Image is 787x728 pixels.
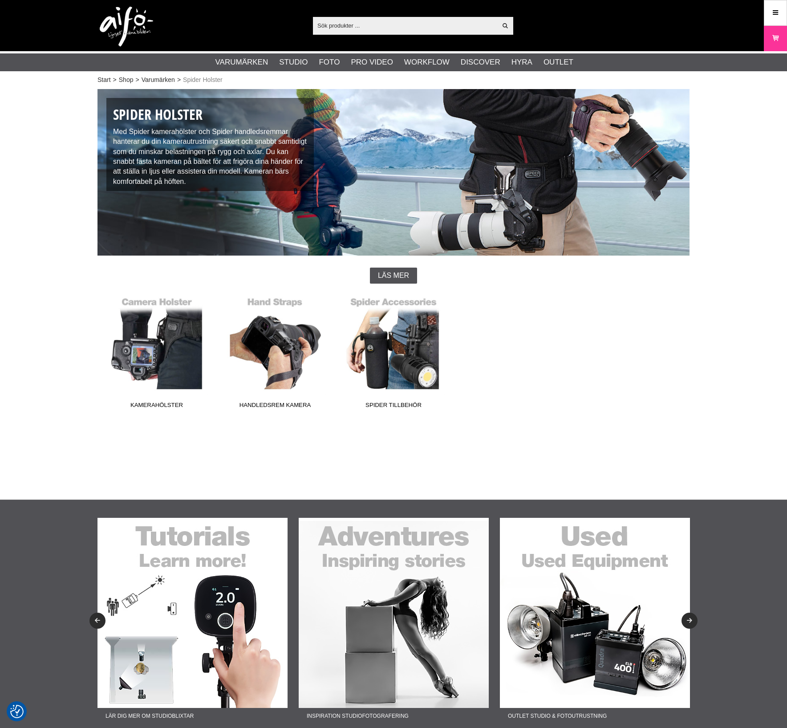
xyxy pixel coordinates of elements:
span: Kamerahölster [97,401,216,413]
span: > [177,75,181,85]
a: Foto [319,57,340,68]
a: Workflow [404,57,450,68]
a: Kamerahölster [97,293,216,413]
a: Varumärken [142,75,175,85]
input: Sök produkter ... [313,19,497,32]
a: Annons:22-01F banner-sidfot-tutorials.jpgLär dig mer om studioblixtar [97,518,288,724]
a: Varumärken [215,57,268,68]
button: Samtyckesinställningar [10,704,24,720]
div: Med Spider kamerahölster och Spider handledsremmar hanterar du din kamerautrustning säkert och sn... [106,98,314,191]
span: > [113,75,117,85]
img: Spider Camera Holster System [97,89,690,256]
img: Revisit consent button [10,705,24,718]
a: Annons:22-03F banner-sidfot-used.jpgOutlet Studio & Fotoutrustning [500,518,690,724]
span: Handledsrem Kamera [216,401,334,413]
img: logo.png [100,7,153,47]
a: Pro Video [351,57,393,68]
a: Start [97,75,111,85]
a: Shop [119,75,134,85]
a: Outlet [544,57,573,68]
span: Inspiration Studiofotografering [299,708,417,724]
img: Annons:22-03F banner-sidfot-used.jpg [500,518,690,708]
span: Läs mer [378,272,409,280]
button: Previous [89,613,105,629]
a: Handledsrem Kamera [216,293,334,413]
span: Spider Tillbehör [334,401,453,413]
a: Annons:22-02F banner-sidfot-adventures.jpgInspiration Studiofotografering [299,518,489,724]
button: Next [682,613,698,629]
span: Outlet Studio & Fotoutrustning [500,708,615,724]
a: Hyra [511,57,532,68]
a: Spider Tillbehör [334,293,453,413]
img: Annons:22-01F banner-sidfot-tutorials.jpg [97,518,288,708]
span: > [135,75,139,85]
span: Spider Holster [183,75,223,85]
a: Studio [279,57,308,68]
a: Discover [461,57,500,68]
span: Lär dig mer om studioblixtar [97,708,202,724]
img: Annons:22-02F banner-sidfot-adventures.jpg [299,518,489,708]
h1: Spider Holster [113,105,307,125]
